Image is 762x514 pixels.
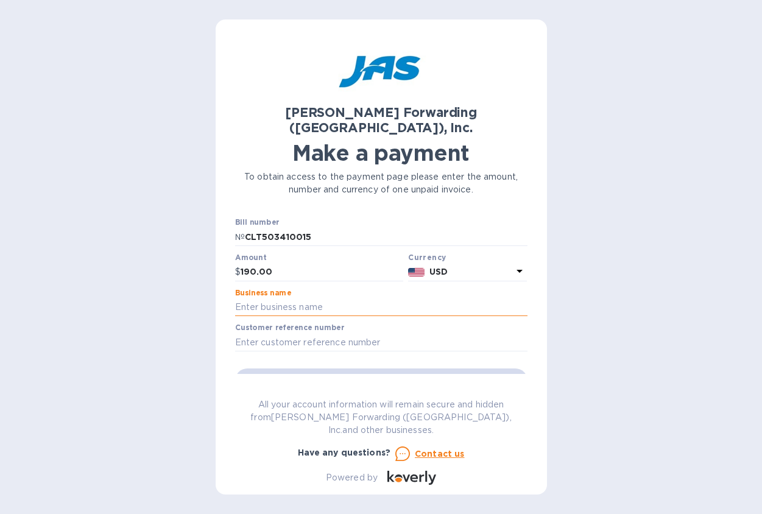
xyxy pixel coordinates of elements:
p: $ [235,266,241,278]
h1: Make a payment [235,140,527,166]
b: [PERSON_NAME] Forwarding ([GEOGRAPHIC_DATA]), Inc. [285,105,477,135]
u: Contact us [415,449,465,459]
b: Have any questions? [298,448,391,457]
p: To obtain access to the payment page please enter the amount, number and currency of one unpaid i... [235,171,527,196]
b: Currency [408,253,446,262]
input: Enter bill number [245,228,527,246]
p: № [235,231,245,244]
label: Business name [235,289,291,297]
b: USD [429,267,448,276]
input: 0.00 [241,263,404,281]
label: Amount [235,254,266,261]
label: Bill number [235,219,279,227]
input: Enter business name [235,298,527,317]
input: Enter customer reference number [235,333,527,351]
img: USD [408,268,425,276]
label: Customer reference number [235,325,344,332]
p: Powered by [326,471,378,484]
p: All your account information will remain secure and hidden from [PERSON_NAME] Forwarding ([GEOGRA... [235,398,527,437]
